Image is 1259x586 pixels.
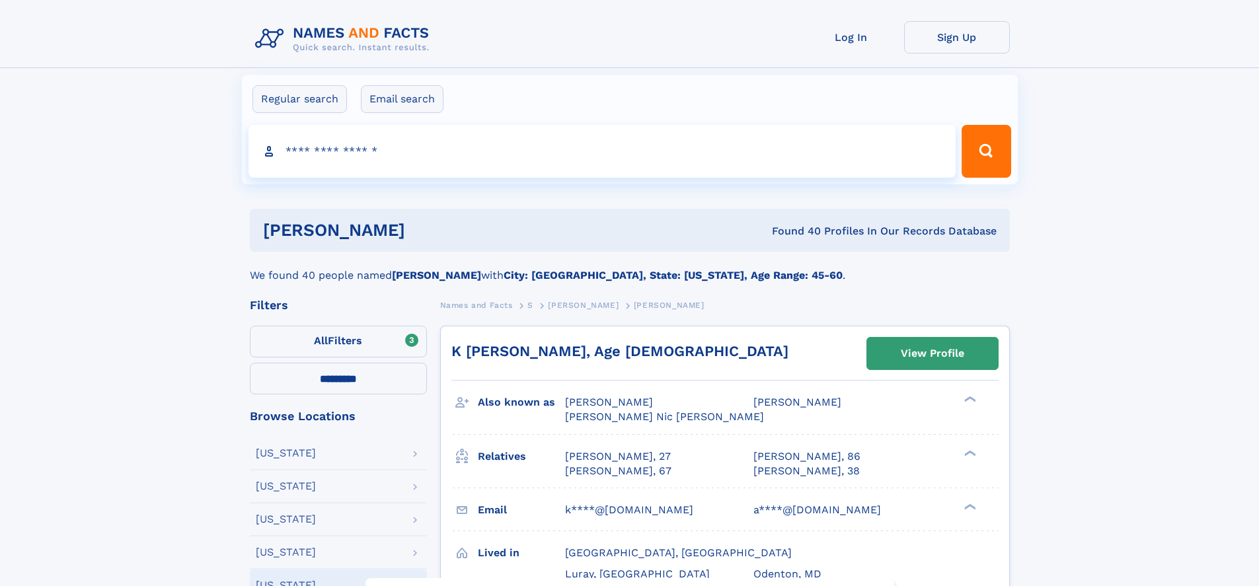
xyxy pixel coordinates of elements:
[314,334,328,347] span: All
[753,449,860,464] a: [PERSON_NAME], 86
[478,499,565,521] h3: Email
[504,269,843,281] b: City: [GEOGRAPHIC_DATA], State: [US_STATE], Age Range: 45-60
[565,396,653,408] span: [PERSON_NAME]
[263,222,589,238] h1: [PERSON_NAME]
[440,297,513,313] a: Names and Facts
[565,449,671,464] a: [PERSON_NAME], 27
[478,542,565,564] h3: Lived in
[478,391,565,414] h3: Also known as
[451,343,788,359] a: K [PERSON_NAME], Age [DEMOGRAPHIC_DATA]
[256,514,316,525] div: [US_STATE]
[867,338,998,369] a: View Profile
[961,395,977,404] div: ❯
[478,445,565,468] h3: Relatives
[588,224,997,238] div: Found 40 Profiles In Our Records Database
[565,410,764,423] span: [PERSON_NAME] Nic [PERSON_NAME]
[753,396,841,408] span: [PERSON_NAME]
[904,21,1010,54] a: Sign Up
[798,21,904,54] a: Log In
[548,301,619,310] span: [PERSON_NAME]
[961,449,977,457] div: ❯
[962,125,1011,178] button: Search Button
[256,448,316,458] div: [US_STATE]
[565,464,671,478] a: [PERSON_NAME], 67
[753,464,860,478] a: [PERSON_NAME], 38
[548,297,619,313] a: [PERSON_NAME]
[250,299,427,311] div: Filters
[527,301,533,310] span: S
[250,21,440,57] img: Logo Names and Facts
[256,547,316,558] div: [US_STATE]
[256,481,316,492] div: [US_STATE]
[634,301,705,310] span: [PERSON_NAME]
[753,568,821,580] span: Odenton, MD
[565,568,710,580] span: Luray, [GEOGRAPHIC_DATA]
[527,297,533,313] a: S
[565,546,792,559] span: [GEOGRAPHIC_DATA], [GEOGRAPHIC_DATA]
[961,502,977,511] div: ❯
[250,410,427,422] div: Browse Locations
[901,338,964,369] div: View Profile
[252,85,347,113] label: Regular search
[250,252,1010,283] div: We found 40 people named with .
[250,326,427,357] label: Filters
[392,269,481,281] b: [PERSON_NAME]
[248,125,956,178] input: search input
[361,85,443,113] label: Email search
